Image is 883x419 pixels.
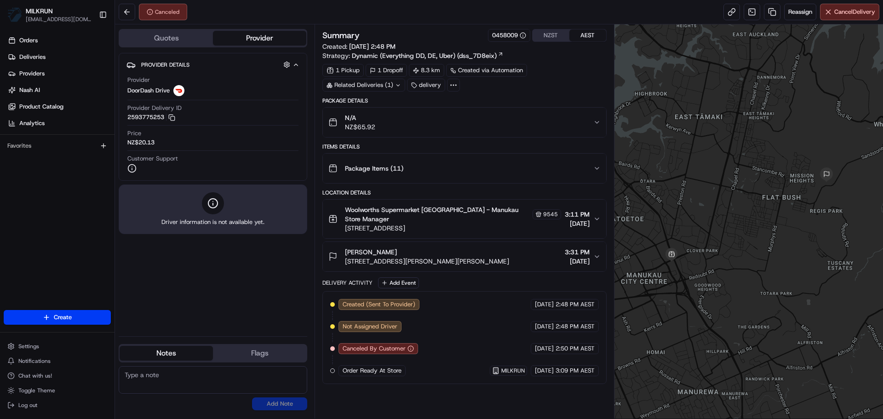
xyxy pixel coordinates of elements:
div: Favorites [4,138,111,153]
span: Provider [127,76,150,84]
button: 2593775253 [127,113,175,121]
a: Created via Automation [446,64,527,77]
span: Created: [322,42,396,51]
button: [EMAIL_ADDRESS][DOMAIN_NAME] [26,16,92,23]
span: NZ$65.92 [345,122,375,132]
span: 3:11 PM [565,210,590,219]
button: Provider [213,31,306,46]
a: Product Catalog [4,99,115,114]
div: delivery [407,79,445,92]
span: Woolworths Supermarket [GEOGRAPHIC_DATA] - Manukau Store Manager [345,205,530,224]
div: 8.3 km [409,64,444,77]
span: Provider Details [141,61,189,69]
span: 9545 [543,211,558,218]
span: DoorDash Drive [127,86,170,95]
h3: Summary [322,31,360,40]
span: [DATE] [535,322,554,331]
span: Package Items ( 11 ) [345,164,403,173]
div: 1 Pickup [322,64,364,77]
span: Nash AI [19,86,40,94]
span: Settings [18,343,39,350]
button: Reassign [784,4,816,20]
img: doordash_logo_v2.png [173,85,184,96]
button: 0458009 [492,31,526,40]
span: Price [127,129,141,138]
button: Chat with us! [4,369,111,382]
button: Toggle Theme [4,384,111,397]
button: [PERSON_NAME][STREET_ADDRESS][PERSON_NAME][PERSON_NAME]3:31 PM[DATE] [323,242,606,271]
span: [STREET_ADDRESS][PERSON_NAME][PERSON_NAME] [345,257,509,266]
span: Created (Sent To Provider) [343,300,415,309]
span: Canceled By Customer [343,344,406,353]
a: Analytics [4,116,115,131]
span: Dynamic (Everything DD, DE, Uber) (dss_7D8eix) [352,51,497,60]
button: Notes [120,346,213,361]
span: Cancel Delivery [834,8,875,16]
span: NZ$20.13 [127,138,155,147]
button: Create [4,310,111,325]
button: N/ANZ$65.92 [323,108,606,137]
span: [DATE] [565,219,590,228]
button: AEST [569,29,606,41]
span: [DATE] [535,367,554,375]
span: Log out [18,402,37,409]
span: Not Assigned Driver [343,322,397,331]
button: Canceled [139,4,187,20]
span: N/A [345,113,375,122]
a: Nash AI [4,83,115,98]
span: MILKRUN [501,367,525,374]
span: Driver information is not available yet. [161,218,264,226]
div: Items Details [322,143,606,150]
button: Package Items (11) [323,154,606,183]
div: Delivery Activity [322,279,373,287]
button: Woolworths Supermarket [GEOGRAPHIC_DATA] - Manukau Store Manager9545[STREET_ADDRESS]3:11 PM[DATE] [323,200,606,238]
a: Orders [4,33,115,48]
span: Order Ready At Store [343,367,401,375]
span: [DATE] [535,300,554,309]
span: Reassign [788,8,812,16]
span: Toggle Theme [18,387,55,394]
button: MILKRUNMILKRUN[EMAIL_ADDRESS][DOMAIN_NAME] [4,4,95,26]
span: [PERSON_NAME] [345,247,397,257]
span: Analytics [19,119,45,127]
span: Notifications [18,357,51,365]
button: Quotes [120,31,213,46]
span: Customer Support [127,155,178,163]
button: Provider Details [126,57,299,72]
button: CancelDelivery [820,4,879,20]
button: Log out [4,399,111,412]
span: [STREET_ADDRESS] [345,224,561,233]
span: 3:09 PM AEST [556,367,595,375]
span: [DATE] 2:48 PM [349,42,396,51]
div: Location Details [322,189,606,196]
span: Provider Delivery ID [127,104,182,112]
span: Orders [19,36,38,45]
span: [DATE] [535,344,554,353]
img: MILKRUN [7,7,22,22]
a: Dynamic (Everything DD, DE, Uber) (dss_7D8eix) [352,51,504,60]
span: Create [54,313,72,321]
span: Chat with us! [18,372,52,379]
span: [DATE] [565,257,590,266]
button: Settings [4,340,111,353]
button: Flags [213,346,306,361]
span: 2:50 PM AEST [556,344,595,353]
span: Providers [19,69,45,78]
div: Package Details [322,97,606,104]
span: 3:31 PM [565,247,590,257]
div: Strategy: [322,51,504,60]
a: Providers [4,66,115,81]
button: NZST [533,29,569,41]
button: Notifications [4,355,111,367]
div: 1 Dropoff [366,64,407,77]
button: Add Event [378,277,419,288]
span: 2:48 PM AEST [556,300,595,309]
span: Product Catalog [19,103,63,111]
span: 2:48 PM AEST [556,322,595,331]
button: MILKRUN [26,6,53,16]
